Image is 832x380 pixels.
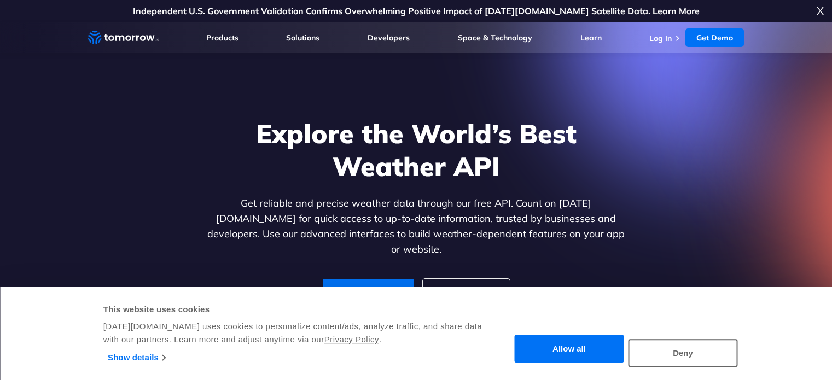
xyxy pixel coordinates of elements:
a: Privacy Policy [324,335,379,344]
button: Allow all [515,335,624,363]
p: Get reliable and precise weather data through our free API. Count on [DATE][DOMAIN_NAME] for quic... [205,196,627,257]
a: Space & Technology [458,33,532,43]
a: Log In [649,33,672,43]
a: Developers [368,33,410,43]
a: Get Demo [685,28,744,47]
a: Show details [108,349,165,366]
a: Home link [88,30,159,46]
a: Learn [580,33,602,43]
button: Deny [629,339,738,367]
a: For Enterprise [423,279,510,306]
div: This website uses cookies [103,303,484,316]
a: For Developers [323,279,414,306]
a: Independent U.S. Government Validation Confirms Overwhelming Positive Impact of [DATE][DOMAIN_NAM... [133,5,700,16]
h1: Explore the World’s Best Weather API [205,117,627,183]
a: Products [206,33,238,43]
div: [DATE][DOMAIN_NAME] uses cookies to personalize content/ads, analyze traffic, and share data with... [103,320,484,346]
a: Solutions [286,33,319,43]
